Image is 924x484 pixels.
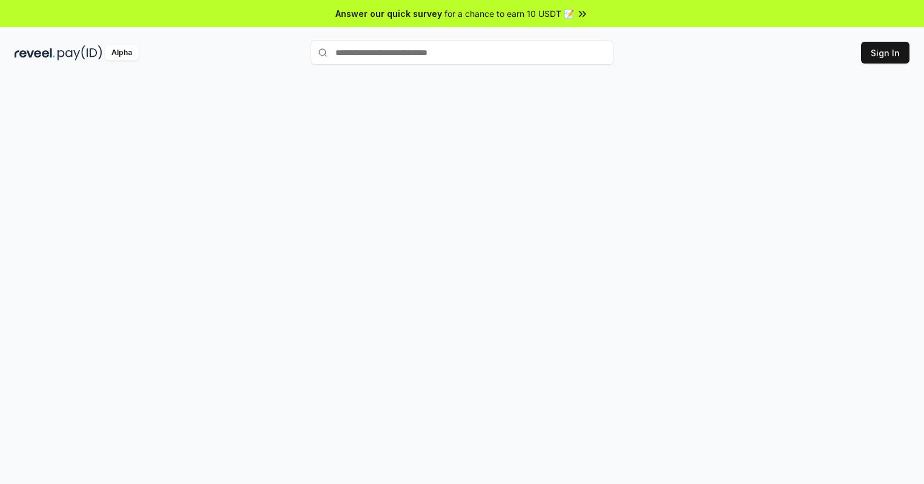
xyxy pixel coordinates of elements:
[335,7,442,20] span: Answer our quick survey
[444,7,574,20] span: for a chance to earn 10 USDT 📝
[105,45,139,60] div: Alpha
[58,45,102,60] img: pay_id
[15,45,55,60] img: reveel_dark
[861,42,909,64] button: Sign In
